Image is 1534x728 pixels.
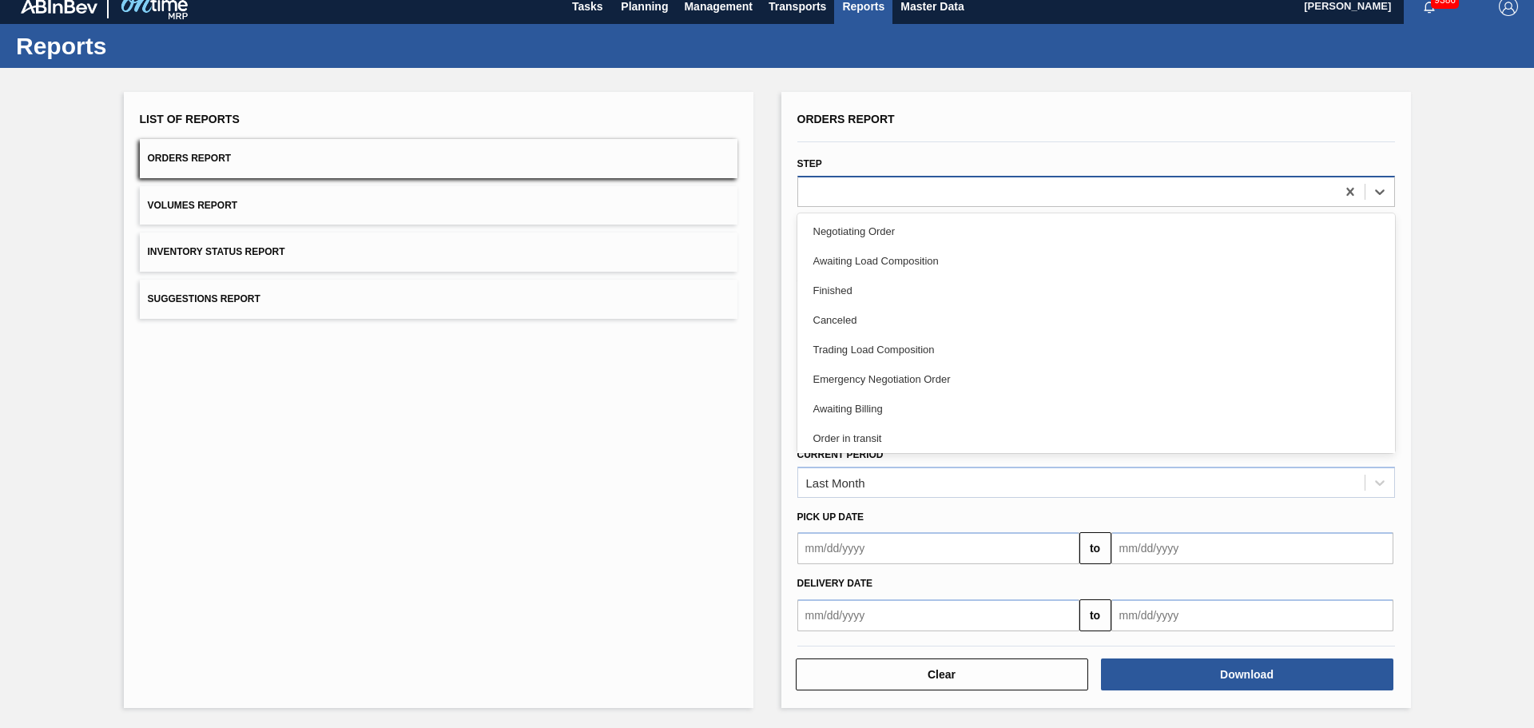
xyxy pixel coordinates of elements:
input: mm/dd/yyyy [1111,599,1393,631]
div: Trading Load Composition [797,335,1395,364]
button: to [1079,599,1111,631]
div: Finished [797,276,1395,305]
label: Current Period [797,449,884,460]
button: Volumes Report [140,186,737,225]
button: Suggestions Report [140,280,737,319]
span: Volumes Report [148,200,238,211]
div: Last Month [806,475,865,489]
span: Orders Report [797,113,895,125]
button: to [1079,532,1111,564]
div: Negotiating Order [797,217,1395,246]
h1: Reports [16,37,300,55]
span: Orders Report [148,153,232,164]
button: Inventory Status Report [140,233,737,272]
button: Clear [796,658,1088,690]
div: Awaiting Billing [797,394,1395,424]
span: Suggestions Report [148,293,260,304]
button: Orders Report [140,139,737,178]
input: mm/dd/yyyy [797,599,1079,631]
button: Download [1101,658,1393,690]
div: Awaiting Load Composition [797,246,1395,276]
label: Step [797,158,822,169]
span: Pick up Date [797,511,864,523]
div: Order in transit [797,424,1395,453]
div: Emergency Negotiation Order [797,364,1395,394]
span: List of Reports [140,113,240,125]
input: mm/dd/yyyy [797,532,1079,564]
span: Inventory Status Report [148,246,285,257]
span: Delivery Date [797,578,872,589]
div: Canceled [797,305,1395,335]
input: mm/dd/yyyy [1111,532,1393,564]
